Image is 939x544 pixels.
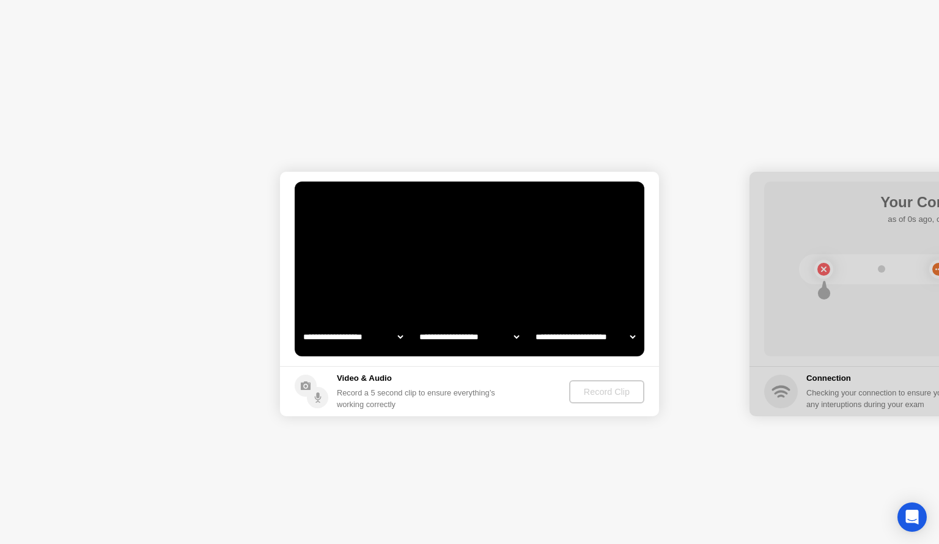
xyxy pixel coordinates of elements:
div: Record Clip [574,387,639,397]
select: Available cameras [301,325,405,349]
div: Open Intercom Messenger [897,502,927,532]
div: Record a 5 second clip to ensure everything’s working correctly [337,387,500,410]
select: Available speakers [417,325,521,349]
h5: Video & Audio [337,372,500,384]
button: Record Clip [569,380,644,403]
select: Available microphones [533,325,638,349]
